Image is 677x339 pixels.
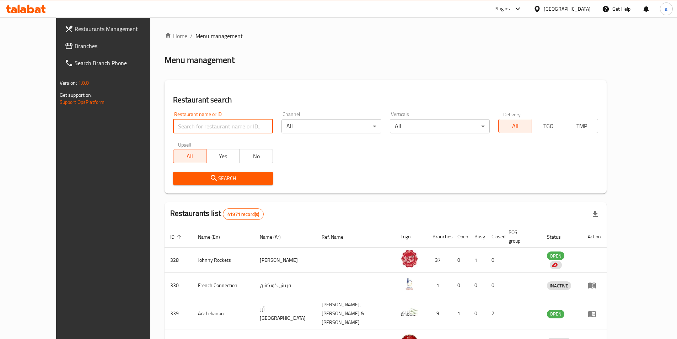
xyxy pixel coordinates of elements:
[565,119,598,133] button: TMP
[550,261,562,269] div: Indicates that the vendor menu management has been moved to DH Catalog service
[60,90,92,100] span: Get support on:
[427,226,452,248] th: Branches
[209,151,237,161] span: Yes
[198,233,229,241] span: Name (En)
[165,32,187,40] a: Home
[665,5,667,13] span: a
[587,206,604,223] div: Export file
[469,226,486,248] th: Busy
[281,119,381,133] div: All
[60,97,105,107] a: Support.OpsPlatform
[75,59,163,67] span: Search Branch Phone
[165,248,192,273] td: 328
[165,298,192,329] td: 339
[390,119,490,133] div: All
[75,42,163,50] span: Branches
[59,37,169,54] a: Branches
[59,54,169,71] a: Search Branch Phone
[223,208,264,220] div: Total records count
[60,78,77,88] span: Version:
[427,248,452,273] td: 37
[547,282,571,290] span: INACTIVE
[75,25,163,33] span: Restaurants Management
[195,32,243,40] span: Menu management
[206,149,240,163] button: Yes
[469,273,486,298] td: 0
[192,273,254,298] td: French Connection
[242,151,270,161] span: No
[568,121,595,131] span: TMP
[547,233,570,241] span: Status
[582,226,607,248] th: Action
[179,174,267,183] span: Search
[469,298,486,329] td: 0
[316,298,395,329] td: [PERSON_NAME],[PERSON_NAME] & [PERSON_NAME]
[547,251,564,260] div: OPEN
[503,112,521,117] label: Delivery
[260,233,290,241] span: Name (Ar)
[401,303,418,321] img: Arz Lebanon
[486,298,503,329] td: 2
[486,248,503,273] td: 0
[59,20,169,37] a: Restaurants Management
[192,298,254,329] td: Arz Lebanon
[223,211,263,218] span: 41971 record(s)
[239,149,273,163] button: No
[165,54,235,66] h2: Menu management
[547,252,564,260] span: OPEN
[401,275,418,293] img: French Connection
[532,119,565,133] button: TGO
[494,5,510,13] div: Plugins
[254,273,316,298] td: فرنش كونكشن
[173,95,598,105] h2: Restaurant search
[165,32,607,40] nav: breadcrumb
[452,226,469,248] th: Open
[173,149,206,163] button: All
[509,228,533,245] span: POS group
[165,273,192,298] td: 330
[501,121,529,131] span: All
[452,273,469,298] td: 0
[170,233,184,241] span: ID
[395,226,427,248] th: Logo
[401,250,418,268] img: Johnny Rockets
[547,310,564,318] span: OPEN
[190,32,193,40] li: /
[173,172,273,185] button: Search
[452,248,469,273] td: 0
[322,233,353,241] span: Ref. Name
[78,78,89,88] span: 1.0.0
[178,142,191,147] label: Upsell
[469,248,486,273] td: 1
[498,119,532,133] button: All
[173,119,273,133] input: Search for restaurant name or ID..
[192,248,254,273] td: Johnny Rockets
[170,208,264,220] h2: Restaurants list
[544,5,591,13] div: [GEOGRAPHIC_DATA]
[588,309,601,318] div: Menu
[254,248,316,273] td: [PERSON_NAME]
[535,121,562,131] span: TGO
[452,298,469,329] td: 1
[427,273,452,298] td: 1
[486,226,503,248] th: Closed
[176,151,204,161] span: All
[588,281,601,290] div: Menu
[427,298,452,329] td: 9
[551,262,558,268] img: delivery hero logo
[254,298,316,329] td: أرز [GEOGRAPHIC_DATA]
[486,273,503,298] td: 0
